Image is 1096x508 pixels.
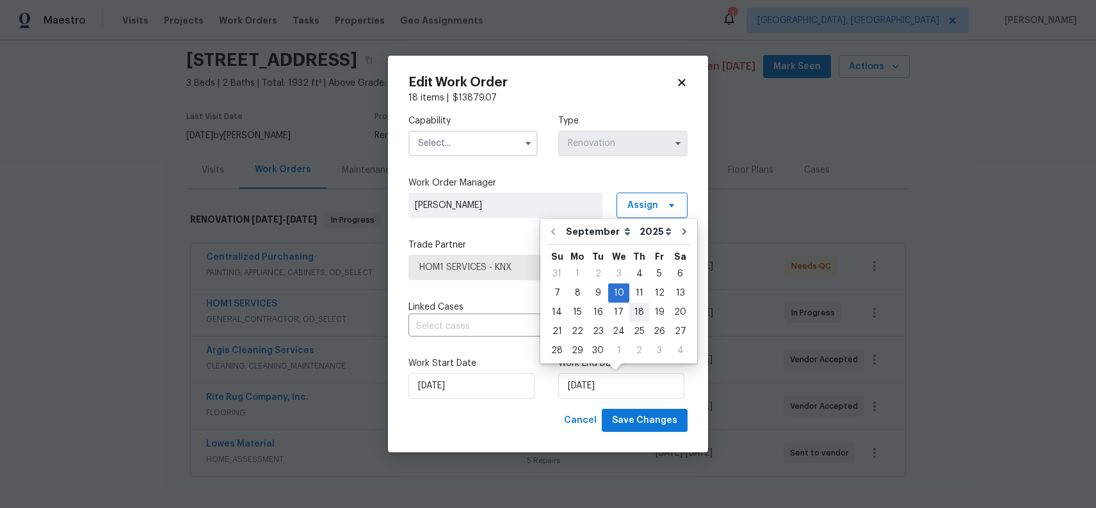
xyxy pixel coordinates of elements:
[408,301,463,314] span: Linked Cases
[547,264,567,283] div: Sun Aug 31 2025
[559,409,602,433] button: Cancel
[608,303,629,322] div: Wed Sep 17 2025
[588,303,608,321] div: 16
[670,303,691,321] div: 20
[649,265,670,283] div: 5
[629,303,649,322] div: Thu Sep 18 2025
[547,265,567,283] div: 31
[588,284,608,302] div: 9
[655,252,664,261] abbr: Friday
[670,264,691,283] div: Sat Sep 06 2025
[558,373,684,399] input: M/D/YYYY
[608,342,629,360] div: 1
[612,413,677,429] span: Save Changes
[608,322,629,341] div: Wed Sep 24 2025
[567,303,588,322] div: Mon Sep 15 2025
[588,322,608,340] div: 23
[629,341,649,360] div: Thu Oct 02 2025
[547,303,567,321] div: 14
[649,264,670,283] div: Fri Sep 05 2025
[629,283,649,303] div: Thu Sep 11 2025
[629,265,649,283] div: 4
[636,222,675,241] select: Year
[547,322,567,340] div: 21
[608,265,629,283] div: 3
[670,322,691,340] div: 27
[570,252,584,261] abbr: Monday
[558,115,688,127] label: Type
[547,322,567,341] div: Sun Sep 21 2025
[608,284,629,302] div: 10
[602,409,688,433] button: Save Changes
[588,322,608,341] div: Tue Sep 23 2025
[544,219,563,244] button: Go to previous month
[612,252,626,261] abbr: Wednesday
[629,284,649,302] div: 11
[408,131,538,156] input: Select...
[408,373,535,399] input: M/D/YYYY
[547,303,567,322] div: Sun Sep 14 2025
[608,322,629,340] div: 24
[649,283,670,303] div: Fri Sep 12 2025
[670,136,686,151] button: Show options
[670,342,691,360] div: 4
[608,264,629,283] div: Wed Sep 03 2025
[670,322,691,341] div: Sat Sep 27 2025
[588,342,608,360] div: 30
[408,357,538,370] label: Work Start Date
[408,177,688,189] label: Work Order Manager
[629,342,649,360] div: 2
[558,131,688,156] input: Select...
[649,303,670,321] div: 19
[567,264,588,283] div: Mon Sep 01 2025
[649,341,670,360] div: Fri Oct 03 2025
[520,136,536,151] button: Show options
[649,322,670,340] div: 26
[408,115,538,127] label: Capability
[453,93,497,102] span: $ 13879.07
[608,341,629,360] div: Wed Oct 01 2025
[675,219,694,244] button: Go to next month
[547,283,567,303] div: Sun Sep 07 2025
[588,264,608,283] div: Tue Sep 02 2025
[674,252,686,261] abbr: Saturday
[419,261,677,274] span: HOM1 SERVICES - KNX
[567,322,588,340] div: 22
[588,341,608,360] div: Tue Sep 30 2025
[670,283,691,303] div: Sat Sep 13 2025
[408,239,688,251] label: Trade Partner
[592,252,604,261] abbr: Tuesday
[608,303,629,321] div: 17
[567,341,588,360] div: Mon Sep 29 2025
[629,322,649,341] div: Thu Sep 25 2025
[567,342,588,360] div: 29
[670,303,691,322] div: Sat Sep 20 2025
[649,322,670,341] div: Fri Sep 26 2025
[415,199,596,212] span: [PERSON_NAME]
[608,283,629,303] div: Wed Sep 10 2025
[567,303,588,321] div: 15
[588,283,608,303] div: Tue Sep 09 2025
[564,413,597,429] span: Cancel
[670,341,691,360] div: Sat Oct 04 2025
[408,76,676,89] h2: Edit Work Order
[649,342,670,360] div: 3
[408,317,652,337] input: Select cases
[547,284,567,302] div: 7
[567,284,588,302] div: 8
[567,265,588,283] div: 1
[670,284,691,302] div: 13
[649,284,670,302] div: 12
[627,199,658,212] span: Assign
[588,303,608,322] div: Tue Sep 16 2025
[633,252,645,261] abbr: Thursday
[629,303,649,321] div: 18
[670,265,691,283] div: 6
[551,252,563,261] abbr: Sunday
[547,341,567,360] div: Sun Sep 28 2025
[567,322,588,341] div: Mon Sep 22 2025
[649,303,670,322] div: Fri Sep 19 2025
[408,91,688,104] div: 18 items |
[567,283,588,303] div: Mon Sep 08 2025
[547,342,567,360] div: 28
